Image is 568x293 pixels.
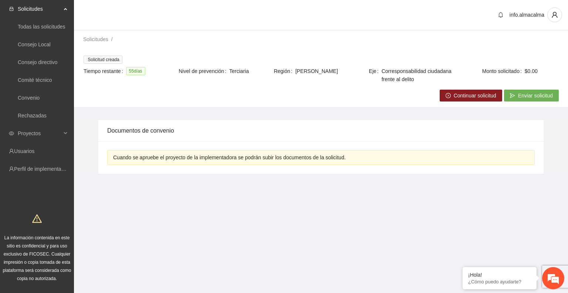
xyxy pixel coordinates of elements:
[525,67,558,75] span: $0.00
[43,99,102,174] span: Estamos en línea.
[113,153,529,162] div: Cuando se apruebe el proyecto de la implementadora se podrán subir los documentos de la solicitud.
[518,91,553,100] span: Enviar solicitud
[111,36,113,42] span: /
[440,90,502,101] button: right-circleContinuar solicitud
[18,77,52,83] a: Comité técnico
[14,148,34,154] a: Usuarios
[179,67,229,75] span: Nivel de prevención
[18,41,51,47] a: Consejo Local
[84,56,122,64] span: Solicitud creada
[510,12,544,18] span: info.almacalma
[18,95,40,101] a: Convenio
[14,166,72,172] a: Perfil de implementadora
[4,202,141,228] textarea: Escriba su mensaje y pulse “Intro”
[38,38,124,47] div: Chatee con nosotros ahora
[32,214,42,223] span: warning
[504,90,559,101] button: sendEnviar solicitud
[83,36,108,42] a: Solicitudes
[18,59,57,65] a: Consejo directivo
[18,126,61,141] span: Proyectos
[495,12,506,18] span: bell
[468,279,531,284] p: ¿Cómo puedo ayudarte?
[9,131,14,136] span: eye
[495,9,507,21] button: bell
[18,1,61,16] span: Solicitudes
[107,120,535,141] div: Documentos de convenio
[369,67,382,83] span: Eje
[274,67,295,75] span: Región
[468,272,531,278] div: ¡Hola!
[482,67,525,75] span: Monto solicitado
[126,67,145,75] span: 55 día s
[18,113,47,119] a: Rechazadas
[84,67,126,75] span: Tiempo restante
[548,11,562,18] span: user
[3,235,71,281] span: La información contenida en este sitio es confidencial y para uso exclusivo de FICOSEC. Cualquier...
[229,67,273,75] span: Terciaria
[9,6,14,11] span: inbox
[510,93,515,99] span: send
[382,67,463,83] span: Corresponsabilidad ciudadana frente al delito
[454,91,496,100] span: Continuar solicitud
[121,4,139,21] div: Minimizar ventana de chat en vivo
[446,93,451,99] span: right-circle
[547,7,562,22] button: user
[18,24,65,30] a: Todas las solicitudes
[295,67,368,75] span: [PERSON_NAME]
